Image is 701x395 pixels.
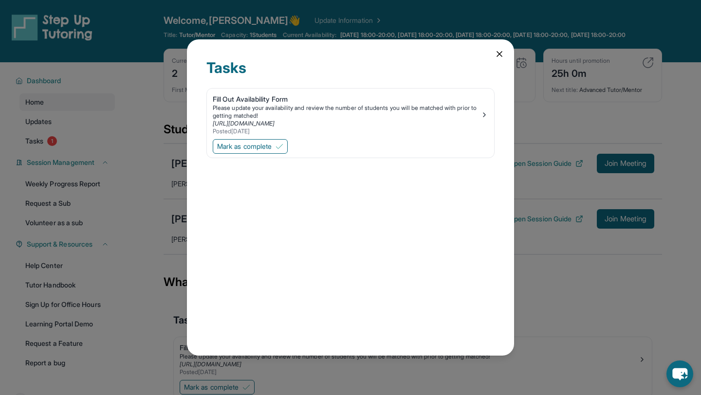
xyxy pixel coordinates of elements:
button: Mark as complete [213,139,288,154]
a: Fill Out Availability FormPlease update your availability and review the number of students you w... [207,89,494,137]
div: Posted [DATE] [213,127,480,135]
a: [URL][DOMAIN_NAME] [213,120,275,127]
div: Tasks [206,59,495,88]
img: Mark as complete [276,143,283,150]
span: Mark as complete [217,142,272,151]
div: Please update your availability and review the number of students you will be matched with prior ... [213,104,480,120]
div: Fill Out Availability Form [213,94,480,104]
button: chat-button [666,360,693,387]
